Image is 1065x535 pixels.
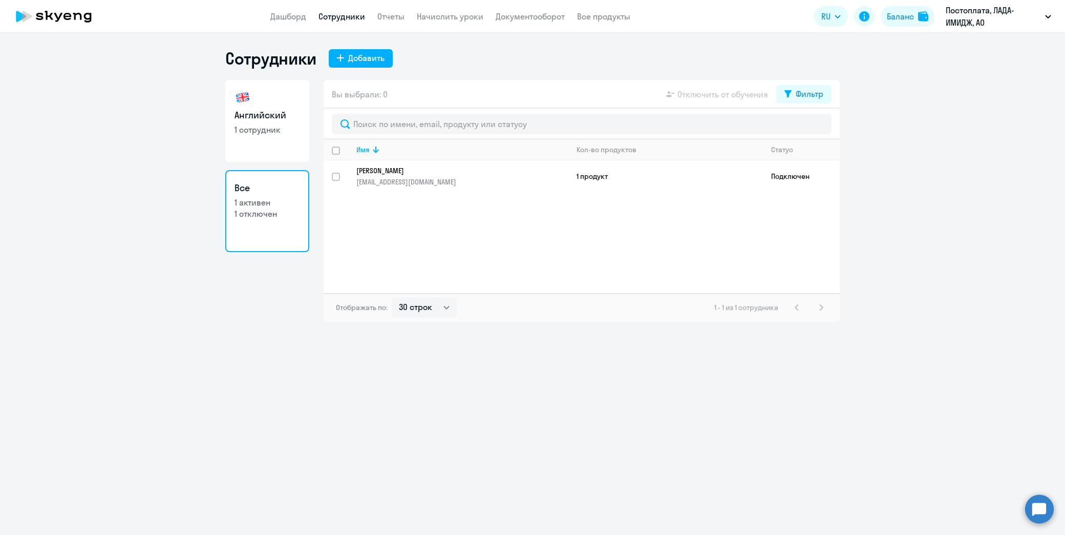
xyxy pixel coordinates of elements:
[235,89,251,106] img: english
[235,124,300,135] p: 1 сотрудник
[821,10,830,23] span: RU
[577,145,636,154] div: Кол-во продуктов
[577,145,762,154] div: Кол-во продуктов
[332,88,388,100] span: Вы выбрали: 0
[496,11,565,22] a: Документооборот
[235,181,300,195] h3: Все
[941,4,1056,29] button: Постоплата, ЛАДА-ИМИДЖ, АО
[776,85,832,104] button: Фильтр
[763,160,840,192] td: Подключен
[796,88,823,100] div: Фильтр
[356,145,370,154] div: Имя
[814,6,848,27] button: RU
[577,11,630,22] a: Все продукты
[348,52,385,64] div: Добавить
[235,109,300,122] h3: Английский
[356,145,568,154] div: Имя
[918,11,928,22] img: balance
[946,4,1041,29] p: Постоплата, ЛАДА-ИМИДЖ, АО
[225,48,316,69] h1: Сотрудники
[356,166,554,175] p: [PERSON_NAME]
[887,10,914,23] div: Баланс
[881,6,934,27] button: Балансbalance
[417,11,483,22] a: Начислить уроки
[356,166,568,187] a: [PERSON_NAME][EMAIL_ADDRESS][DOMAIN_NAME]
[356,177,568,187] p: [EMAIL_ADDRESS][DOMAIN_NAME]
[771,145,793,154] div: Статус
[714,303,778,312] span: 1 - 1 из 1 сотрудника
[270,11,306,22] a: Дашборд
[318,11,365,22] a: Сотрудники
[336,303,388,312] span: Отображать по:
[568,160,763,192] td: 1 продукт
[377,11,404,22] a: Отчеты
[771,145,839,154] div: Статус
[225,170,309,252] a: Все1 активен1 отключен
[332,114,832,134] input: Поиск по имени, email, продукту или статусу
[225,80,309,162] a: Английский1 сотрудник
[235,197,300,208] p: 1 активен
[235,208,300,219] p: 1 отключен
[329,49,393,68] button: Добавить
